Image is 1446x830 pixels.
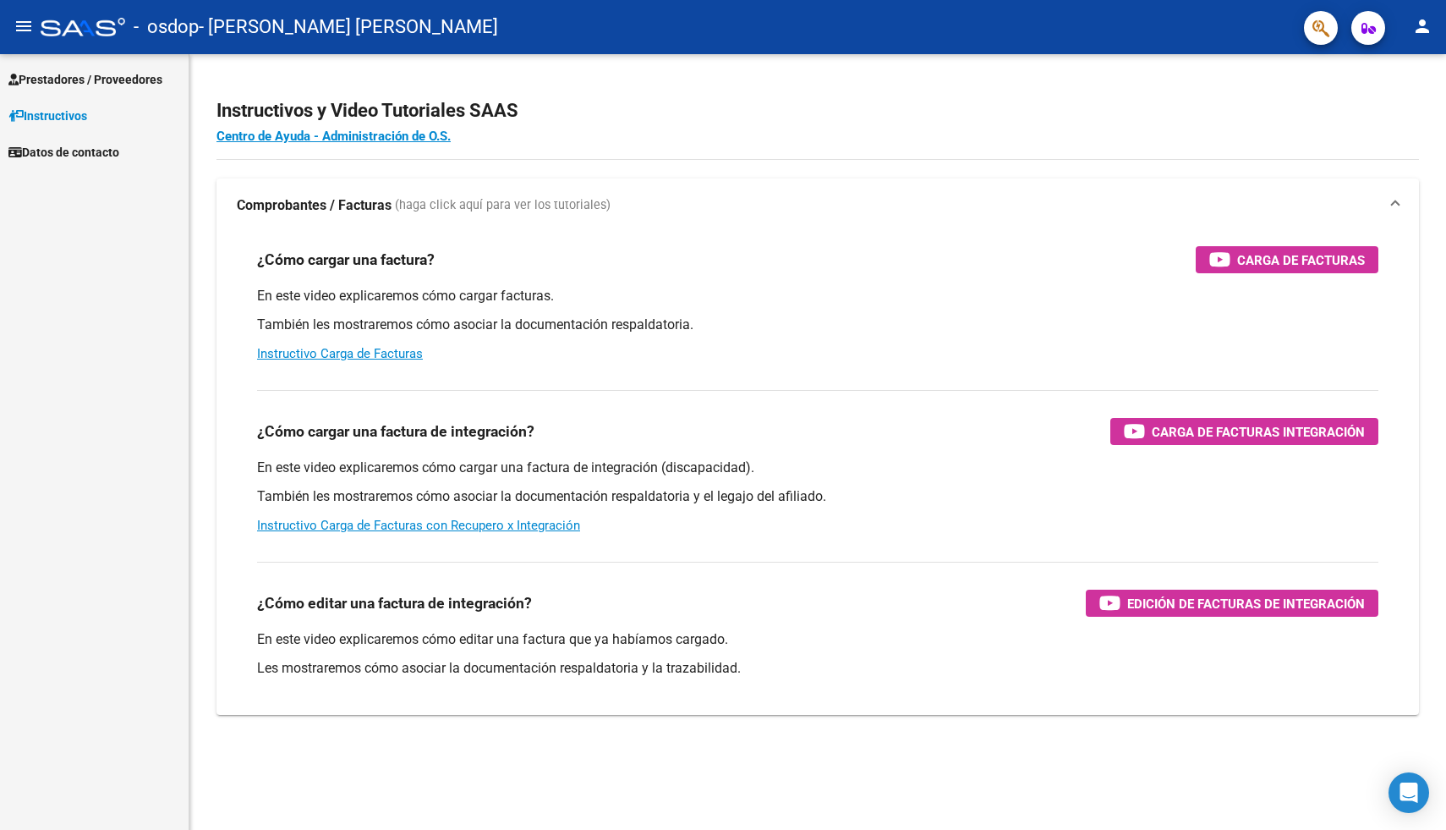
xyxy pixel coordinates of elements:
p: También les mostraremos cómo asociar la documentación respaldatoria y el legajo del afiliado. [257,487,1378,506]
span: Datos de contacto [8,143,119,162]
span: Prestadores / Proveedores [8,70,162,89]
div: Open Intercom Messenger [1388,772,1429,813]
mat-icon: menu [14,16,34,36]
strong: Comprobantes / Facturas [237,196,392,215]
h3: ¿Cómo editar una factura de integración? [257,591,532,615]
mat-icon: person [1412,16,1432,36]
a: Instructivo Carga de Facturas con Recupero x Integración [257,518,580,533]
button: Edición de Facturas de integración [1086,590,1378,617]
p: En este video explicaremos cómo editar una factura que ya habíamos cargado. [257,630,1378,649]
span: Carga de Facturas [1237,250,1365,271]
p: Les mostraremos cómo asociar la documentación respaldatoria y la trazabilidad. [257,659,1378,678]
h3: ¿Cómo cargar una factura de integración? [257,420,534,443]
h2: Instructivos y Video Tutoriales SAAS [216,95,1419,127]
p: En este video explicaremos cómo cargar una factura de integración (discapacidad). [257,459,1378,477]
span: - osdop [134,8,199,46]
a: Instructivo Carga de Facturas [257,346,423,361]
span: (haga click aquí para ver los tutoriales) [395,196,611,215]
button: Carga de Facturas [1196,246,1378,273]
span: Edición de Facturas de integración [1127,593,1365,614]
h3: ¿Cómo cargar una factura? [257,248,435,272]
mat-expansion-panel-header: Comprobantes / Facturas (haga click aquí para ver los tutoriales) [216,179,1419,233]
a: Centro de Ayuda - Administración de O.S. [216,129,451,144]
span: Instructivos [8,107,87,125]
div: Comprobantes / Facturas (haga click aquí para ver los tutoriales) [216,233,1419,715]
p: En este video explicaremos cómo cargar facturas. [257,287,1378,305]
p: También les mostraremos cómo asociar la documentación respaldatoria. [257,316,1378,334]
span: Carga de Facturas Integración [1152,421,1365,442]
button: Carga de Facturas Integración [1110,418,1378,445]
span: - [PERSON_NAME] [PERSON_NAME] [199,8,498,46]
